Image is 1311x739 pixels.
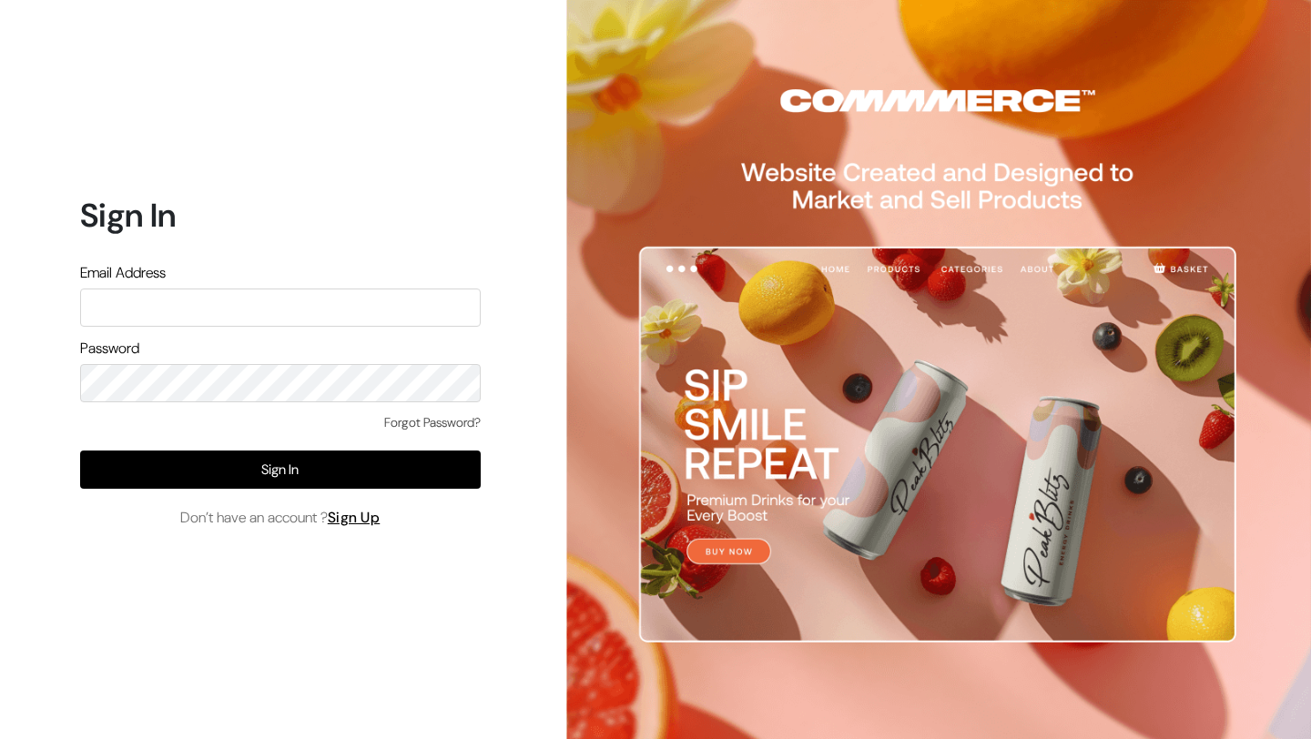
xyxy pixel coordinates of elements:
label: Email Address [80,262,166,284]
button: Sign In [80,450,481,489]
a: Sign Up [328,508,381,527]
h1: Sign In [80,196,481,235]
label: Password [80,338,139,359]
span: Don’t have an account ? [180,507,381,529]
a: Forgot Password? [384,413,481,432]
